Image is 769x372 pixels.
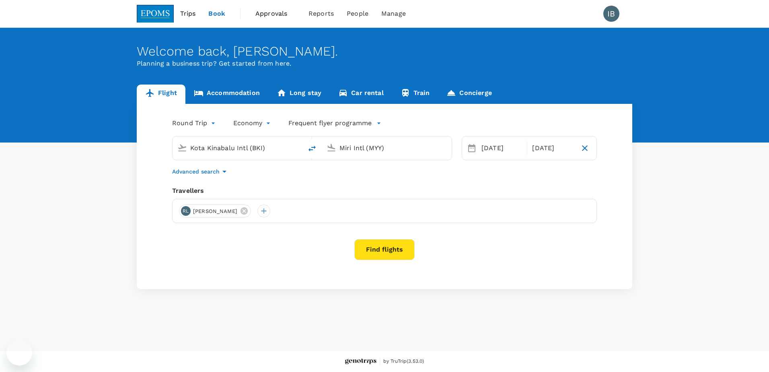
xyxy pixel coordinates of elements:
[302,139,322,158] button: delete
[255,9,296,19] span: Approvals
[339,142,435,154] input: Going to
[6,340,32,366] iframe: Button to launch messaging window
[185,85,268,104] a: Accommodation
[529,140,576,156] div: [DATE]
[603,6,619,22] div: IB
[345,359,376,365] img: Genotrips - EPOMS
[392,85,438,104] a: Train
[446,147,448,149] button: Open
[354,239,415,260] button: Find flights
[137,44,632,59] div: Welcome back , [PERSON_NAME] .
[208,9,225,19] span: Book
[172,167,229,176] button: Advanced search
[288,118,381,128] button: Frequent flyer programme
[180,9,196,19] span: Trips
[330,85,392,104] a: Car rental
[233,117,272,130] div: Economy
[268,85,330,104] a: Long stay
[381,9,406,19] span: Manage
[297,147,298,149] button: Open
[288,118,372,128] p: Frequent flyer programme
[347,9,368,19] span: People
[190,142,286,154] input: Depart from
[137,5,174,23] img: EPOMS SDN BHD
[438,85,500,104] a: Concierge
[188,207,242,215] span: [PERSON_NAME]
[172,167,220,176] p: Advanced search
[478,140,525,156] div: [DATE]
[181,206,191,216] div: RL
[137,59,632,68] p: Planning a business trip? Get started from here.
[137,85,185,104] a: Flight
[179,205,251,217] div: RL[PERSON_NAME]
[383,358,424,366] span: by TruTrip ( 3.53.0 )
[172,186,597,196] div: Travellers
[308,9,334,19] span: Reports
[172,117,217,130] div: Round Trip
